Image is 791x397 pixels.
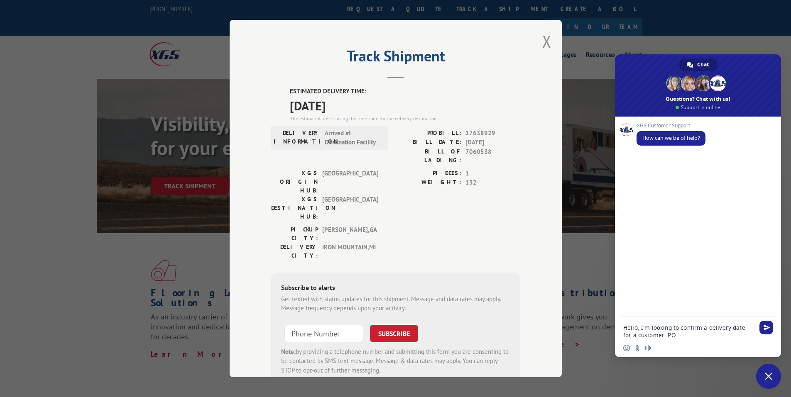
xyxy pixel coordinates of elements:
[325,128,381,147] span: Arrived at Destination Facility
[465,138,520,147] span: [DATE]
[322,242,378,260] span: IRON MOUNTAIN , MI
[396,138,461,147] label: BILL DATE:
[271,225,318,242] label: PICKUP CITY:
[642,134,700,141] span: How can we be of help?
[396,128,461,138] label: PROBILL:
[465,147,520,164] span: 7060538
[281,282,510,294] div: Subscribe to alerts
[623,324,754,339] textarea: Compose your message...
[271,195,318,221] label: XGS DESTINATION HUB:
[271,50,520,66] h2: Track Shipment
[396,147,461,164] label: BILL OF LADING:
[281,347,510,375] div: by providing a telephone number and submitting this form you are consenting to be contacted by SM...
[396,168,461,178] label: PIECES:
[759,321,773,334] span: Send
[281,294,510,313] div: Get texted with status updates for this shipment. Message and data rates may apply. Message frequ...
[465,128,520,138] span: 17638929
[281,347,296,355] strong: Note:
[274,128,321,147] label: DELIVERY INFORMATION:
[370,324,418,342] button: SUBSCRIBE
[396,178,461,188] label: WEIGHT:
[637,123,705,129] span: XGS Customer Support
[271,168,318,195] label: XGS ORIGIN HUB:
[322,195,378,221] span: [GEOGRAPHIC_DATA]
[271,242,318,260] label: DELIVERY CITY:
[645,345,651,351] span: Audio message
[290,114,520,122] div: The estimated time is using the time zone for the delivery destination.
[697,58,709,71] span: Chat
[322,225,378,242] span: [PERSON_NAME] , GA
[465,168,520,178] span: 1
[465,178,520,188] span: 132
[542,30,551,52] button: Close modal
[290,87,520,96] label: ESTIMATED DELIVERY TIME:
[679,58,717,71] div: Chat
[623,345,630,351] span: Insert an emoji
[290,96,520,114] span: [DATE]
[634,345,641,351] span: Send a file
[756,364,781,389] div: Close chat
[322,168,378,195] span: [GEOGRAPHIC_DATA]
[284,324,363,342] input: Phone Number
